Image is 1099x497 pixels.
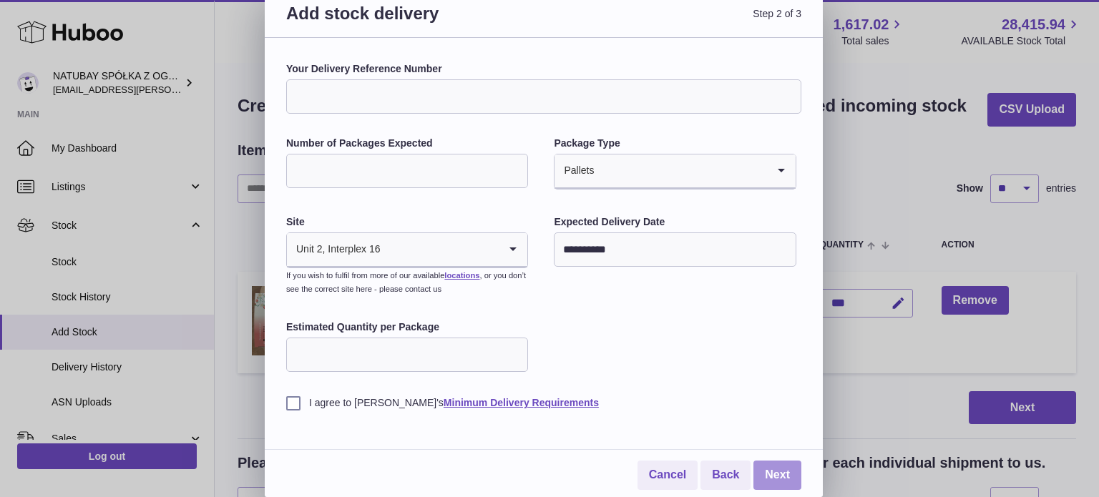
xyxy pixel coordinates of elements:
[287,233,381,266] span: Unit 2, Interplex 16
[554,215,796,229] label: Expected Delivery Date
[381,233,499,266] input: Search for option
[444,397,599,408] a: Minimum Delivery Requirements
[286,320,528,334] label: Estimated Quantity per Package
[595,154,766,187] input: Search for option
[555,154,795,189] div: Search for option
[753,461,801,490] a: Next
[544,2,801,41] span: Step 2 of 3
[554,137,796,150] label: Package Type
[286,396,801,410] label: I agree to [PERSON_NAME]'s
[286,215,528,229] label: Site
[286,137,528,150] label: Number of Packages Expected
[555,154,595,187] span: Pallets
[638,461,698,490] a: Cancel
[286,271,526,293] small: If you wish to fulfil from more of our available , or you don’t see the correct site here - pleas...
[286,2,544,41] h3: Add stock delivery
[444,271,479,280] a: locations
[287,233,527,267] div: Search for option
[700,461,751,490] a: Back
[286,62,801,76] label: Your Delivery Reference Number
